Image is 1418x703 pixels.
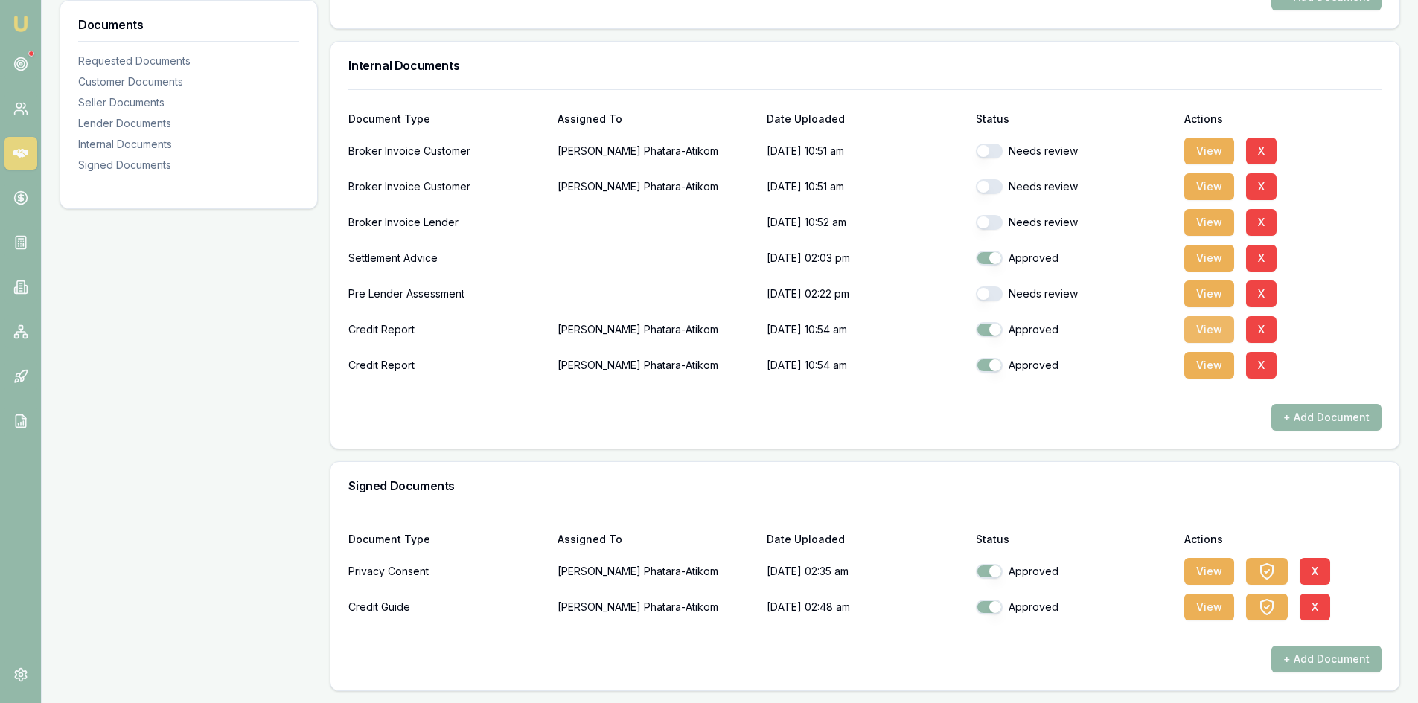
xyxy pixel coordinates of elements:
div: Pre Lender Assessment [348,279,546,309]
button: View [1184,209,1234,236]
button: View [1184,558,1234,585]
div: Settlement Advice [348,243,546,273]
div: Signed Documents [78,158,299,173]
div: Internal Documents [78,137,299,152]
h3: Signed Documents [348,480,1382,492]
button: View [1184,594,1234,620]
button: X [1246,245,1277,272]
p: [DATE] 02:48 am [767,592,964,622]
div: Actions [1184,114,1382,124]
p: [PERSON_NAME] Phatara-Atikom [558,315,755,344]
div: Approved [976,322,1173,337]
h3: Documents [78,19,299,31]
div: Needs review [976,179,1173,194]
div: Seller Documents [78,95,299,110]
button: View [1184,138,1234,164]
button: X [1246,209,1277,236]
div: Customer Documents [78,74,299,89]
div: Approved [976,251,1173,266]
button: X [1300,558,1330,585]
div: Document Type [348,534,546,545]
p: [DATE] 02:35 am [767,556,964,586]
div: Approved [976,358,1173,373]
div: Broker Invoice Customer [348,136,546,166]
h3: Internal Documents [348,60,1382,71]
button: View [1184,173,1234,200]
div: Broker Invoice Customer [348,172,546,202]
button: X [1246,316,1277,343]
div: Privacy Consent [348,556,546,586]
button: View [1184,352,1234,379]
div: Assigned To [558,534,755,545]
div: Credit Report [348,350,546,380]
div: Needs review [976,286,1173,301]
button: View [1184,316,1234,343]
div: Document Type [348,114,546,124]
p: [DATE] 10:54 am [767,350,964,380]
img: emu-icon-u.png [12,15,30,33]
div: Approved [976,564,1173,579]
div: Status [976,534,1173,545]
div: Needs review [976,144,1173,158]
button: X [1246,173,1277,200]
p: [PERSON_NAME] Phatara-Atikom [558,172,755,202]
div: Date Uploaded [767,114,964,124]
div: Lender Documents [78,116,299,131]
p: [DATE] 10:51 am [767,172,964,202]
p: [PERSON_NAME] Phatara-Atikom [558,350,755,380]
div: Status [976,114,1173,124]
p: [DATE] 10:54 am [767,315,964,344]
div: Credit Guide [348,592,546,622]
div: Approved [976,600,1173,614]
p: [PERSON_NAME] Phatara-Atikom [558,556,755,586]
div: Actions [1184,534,1382,545]
p: [DATE] 02:22 pm [767,279,964,309]
p: [DATE] 10:51 am [767,136,964,166]
button: + Add Document [1271,404,1382,431]
div: Broker Invoice Lender [348,208,546,237]
button: View [1184,280,1234,307]
button: X [1246,138,1277,164]
p: [DATE] 02:03 pm [767,243,964,273]
button: X [1246,352,1277,379]
button: X [1246,280,1277,307]
button: + Add Document [1271,646,1382,672]
button: View [1184,245,1234,272]
div: Needs review [976,215,1173,230]
div: Assigned To [558,114,755,124]
p: [DATE] 10:52 am [767,208,964,237]
div: Requested Documents [78,54,299,68]
div: Credit Report [348,315,546,344]
p: [PERSON_NAME] Phatara-Atikom [558,592,755,622]
div: Date Uploaded [767,534,964,545]
button: X [1300,594,1330,620]
p: [PERSON_NAME] Phatara-Atikom [558,136,755,166]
